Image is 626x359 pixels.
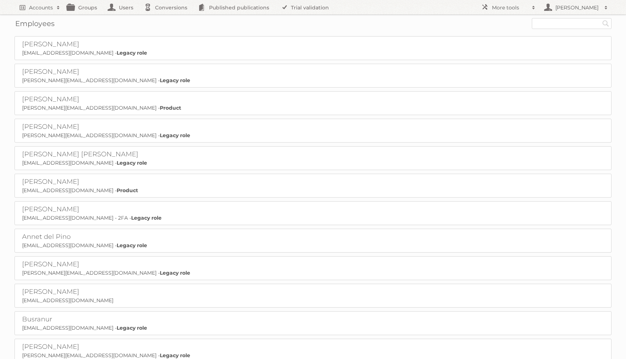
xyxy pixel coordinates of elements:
[160,105,181,111] strong: Product
[22,315,203,324] h2: Busranur
[160,77,190,84] strong: Legacy role
[22,205,203,214] h2: [PERSON_NAME]
[600,18,611,29] input: Search
[160,132,190,139] strong: Legacy role
[22,68,203,76] h2: [PERSON_NAME]
[22,215,604,221] p: [EMAIL_ADDRESS][DOMAIN_NAME] - 2FA -
[22,233,203,241] h2: Annet del Pino
[492,4,528,11] h2: More tools
[22,77,604,84] p: [PERSON_NAME][EMAIL_ADDRESS][DOMAIN_NAME] -
[22,297,604,304] p: [EMAIL_ADDRESS][DOMAIN_NAME]
[117,160,147,166] strong: Legacy role
[22,95,203,104] h2: [PERSON_NAME]
[22,40,203,49] h2: [PERSON_NAME]
[22,288,203,296] h2: [PERSON_NAME]
[117,50,147,56] strong: Legacy role
[22,325,604,331] p: [EMAIL_ADDRESS][DOMAIN_NAME] -
[117,187,138,194] strong: Product
[22,242,604,249] p: [EMAIL_ADDRESS][DOMAIN_NAME] -
[29,4,53,11] h2: Accounts
[22,352,604,359] p: [PERSON_NAME][EMAIL_ADDRESS][DOMAIN_NAME] -
[22,160,604,166] p: [EMAIL_ADDRESS][DOMAIN_NAME] -
[22,187,604,194] p: [EMAIL_ADDRESS][DOMAIN_NAME] -
[554,4,601,11] h2: [PERSON_NAME]
[160,270,190,276] strong: Legacy role
[22,270,604,276] p: [PERSON_NAME][EMAIL_ADDRESS][DOMAIN_NAME] -
[117,325,147,331] strong: Legacy role
[22,132,604,139] p: [PERSON_NAME][EMAIL_ADDRESS][DOMAIN_NAME] -
[131,215,162,221] strong: Legacy role
[22,178,203,186] h2: [PERSON_NAME]
[160,352,190,359] strong: Legacy role
[22,150,203,159] h2: [PERSON_NAME] [PERSON_NAME]
[22,50,604,56] p: [EMAIL_ADDRESS][DOMAIN_NAME] -
[22,123,203,131] h2: [PERSON_NAME]
[117,242,147,249] strong: Legacy role
[22,105,604,111] p: [PERSON_NAME][EMAIL_ADDRESS][DOMAIN_NAME] -
[22,343,203,351] h2: [PERSON_NAME]
[22,260,203,269] h2: [PERSON_NAME]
